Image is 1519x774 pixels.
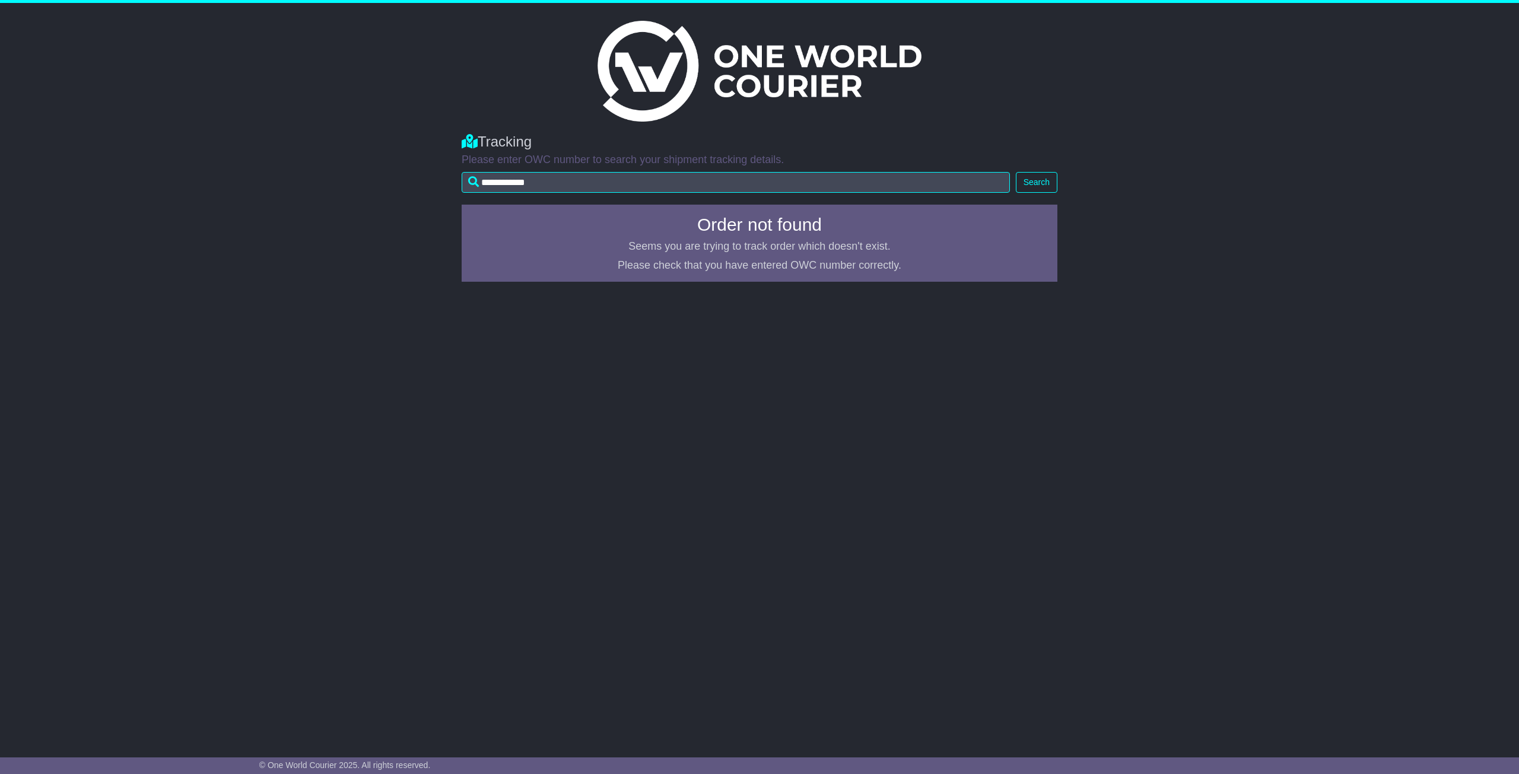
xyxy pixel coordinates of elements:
p: Please check that you have entered OWC number correctly. [469,259,1050,272]
img: Light [598,21,921,122]
button: Search [1016,172,1057,193]
p: Seems you are trying to track order which doesn't exist. [469,240,1050,253]
span: © One World Courier 2025. All rights reserved. [259,760,431,770]
div: Tracking [462,133,1057,151]
p: Please enter OWC number to search your shipment tracking details. [462,154,1057,167]
h4: Order not found [469,215,1050,234]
